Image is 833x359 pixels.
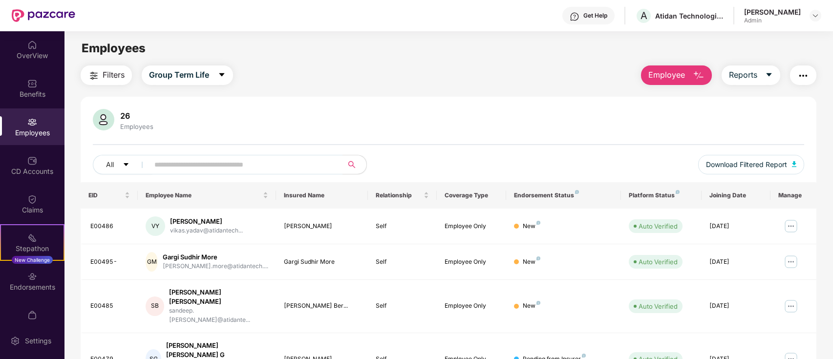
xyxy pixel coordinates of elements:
[90,257,130,267] div: E00495-
[639,301,678,311] div: Auto Verified
[27,194,37,204] img: svg+xml;base64,PHN2ZyBpZD0iQ2xhaW0iIHhtbG5zPSJodHRwOi8vd3d3LnczLm9yZy8yMDAwL3N2ZyIgd2lkdGg9IjIwIi...
[639,221,678,231] div: Auto Verified
[170,226,243,235] div: vikas.yadav@atidantech...
[639,257,678,267] div: Auto Verified
[629,191,694,199] div: Platform Status
[170,217,243,226] div: [PERSON_NAME]
[138,182,276,209] th: Employee Name
[536,301,540,305] img: svg+xml;base64,PHN2ZyB4bWxucz0iaHR0cDovL3d3dy53My5vcmcvMjAwMC9zdmciIHdpZHRoPSI4IiBoZWlnaHQ9IjgiIH...
[284,301,360,311] div: [PERSON_NAME] Ber...
[163,253,268,262] div: Gargi Sudhir More
[693,70,705,82] img: svg+xml;base64,PHN2ZyB4bWxucz0iaHR0cDovL3d3dy53My5vcmcvMjAwMC9zdmciIHhtbG5zOnhsaW5rPSJodHRwOi8vd3...
[10,336,20,346] img: svg+xml;base64,PHN2ZyBpZD0iU2V0dGluZy0yMHgyMCIgeG1sbnM9Imh0dHA6Ly93d3cudzMub3JnLzIwMDAvc3ZnIiB3aW...
[27,233,37,243] img: svg+xml;base64,PHN2ZyB4bWxucz0iaHR0cDovL3d3dy53My5vcmcvMjAwMC9zdmciIHdpZHRoPSIyMSIgaGVpZ2h0PSIyMC...
[81,182,138,209] th: EID
[27,272,37,281] img: svg+xml;base64,PHN2ZyBpZD0iRW5kb3JzZW1lbnRzIiB4bWxucz0iaHR0cDovL3d3dy53My5vcmcvMjAwMC9zdmciIHdpZH...
[284,222,360,231] div: [PERSON_NAME]
[770,182,816,209] th: Manage
[27,117,37,127] img: svg+xml;base64,PHN2ZyBpZD0iRW1wbG95ZWVzIiB4bWxucz0iaHR0cDovL3d3dy53My5vcmcvMjAwMC9zdmciIHdpZHRoPS...
[706,159,787,170] span: Download Filtered Report
[88,191,123,199] span: EID
[702,182,770,209] th: Joining Date
[641,65,712,85] button: Employee
[169,306,268,325] div: sandeep.[PERSON_NAME]@atidante...
[445,257,498,267] div: Employee Only
[342,161,362,169] span: search
[27,79,37,88] img: svg+xml;base64,PHN2ZyBpZD0iQmVuZWZpdHMiIHhtbG5zPSJodHRwOi8vd3d3LnczLm9yZy8yMDAwL3N2ZyIgd2lkdGg9Ij...
[583,12,607,20] div: Get Help
[523,301,540,311] div: New
[1,244,64,253] div: Stepathon
[783,298,799,314] img: manageButton
[523,222,540,231] div: New
[90,301,130,311] div: E00485
[445,222,498,231] div: Employee Only
[445,301,498,311] div: Employee Only
[570,12,579,21] img: svg+xml;base64,PHN2ZyBpZD0iSGVscC0zMngzMiIgeG1sbnM9Imh0dHA6Ly93d3cudzMub3JnLzIwMDAvc3ZnIiB3aWR0aD...
[368,182,437,209] th: Relationship
[163,262,268,271] div: [PERSON_NAME].more@atidantech....
[218,71,226,80] span: caret-down
[582,354,586,358] img: svg+xml;base64,PHN2ZyB4bWxucz0iaHR0cDovL3d3dy53My5vcmcvMjAwMC9zdmciIHdpZHRoPSI4IiBoZWlnaHQ9IjgiIH...
[118,111,155,121] div: 26
[146,216,165,236] div: VY
[146,191,260,199] span: Employee Name
[12,9,75,22] img: New Pazcare Logo
[22,336,54,346] div: Settings
[93,155,152,174] button: Allcaret-down
[146,296,164,316] div: SB
[376,191,422,199] span: Relationship
[146,252,157,272] div: GM
[722,65,780,85] button: Reportscaret-down
[437,182,506,209] th: Coverage Type
[744,7,801,17] div: [PERSON_NAME]
[342,155,367,174] button: search
[523,257,540,267] div: New
[123,161,129,169] span: caret-down
[81,65,132,85] button: Filters
[376,301,429,311] div: Self
[648,69,685,81] span: Employee
[82,41,146,55] span: Employees
[744,17,801,24] div: Admin
[783,218,799,234] img: manageButton
[641,10,647,21] span: A
[93,109,114,130] img: svg+xml;base64,PHN2ZyB4bWxucz0iaHR0cDovL3d3dy53My5vcmcvMjAwMC9zdmciIHhtbG5zOnhsaW5rPSJodHRwOi8vd3...
[709,257,763,267] div: [DATE]
[27,40,37,50] img: svg+xml;base64,PHN2ZyBpZD0iSG9tZSIgeG1sbnM9Imh0dHA6Ly93d3cudzMub3JnLzIwMDAvc3ZnIiB3aWR0aD0iMjAiIG...
[376,222,429,231] div: Self
[792,161,797,167] img: svg+xml;base64,PHN2ZyB4bWxucz0iaHR0cDovL3d3dy53My5vcmcvMjAwMC9zdmciIHhtbG5zOnhsaW5rPSJodHRwOi8vd3...
[284,257,360,267] div: Gargi Sudhir More
[169,288,268,306] div: [PERSON_NAME] [PERSON_NAME]
[797,70,809,82] img: svg+xml;base64,PHN2ZyB4bWxucz0iaHR0cDovL3d3dy53My5vcmcvMjAwMC9zdmciIHdpZHRoPSIyNCIgaGVpZ2h0PSIyNC...
[12,256,53,264] div: New Challenge
[765,71,773,80] span: caret-down
[27,310,37,320] img: svg+xml;base64,PHN2ZyBpZD0iTXlfT3JkZXJzIiBkYXRhLW5hbWU9Ik15IE9yZGVycyIgeG1sbnM9Imh0dHA6Ly93d3cudz...
[90,222,130,231] div: E00486
[536,256,540,260] img: svg+xml;base64,PHN2ZyB4bWxucz0iaHR0cDovL3d3dy53My5vcmcvMjAwMC9zdmciIHdpZHRoPSI4IiBoZWlnaHQ9IjgiIH...
[118,123,155,130] div: Employees
[376,257,429,267] div: Self
[655,11,724,21] div: Atidan Technologies Pvt Ltd
[783,254,799,270] img: manageButton
[709,222,763,231] div: [DATE]
[276,182,368,209] th: Insured Name
[676,190,680,194] img: svg+xml;base64,PHN2ZyB4bWxucz0iaHR0cDovL3d3dy53My5vcmcvMjAwMC9zdmciIHdpZHRoPSI4IiBoZWlnaHQ9IjgiIH...
[575,190,579,194] img: svg+xml;base64,PHN2ZyB4bWxucz0iaHR0cDovL3d3dy53My5vcmcvMjAwMC9zdmciIHdpZHRoPSI4IiBoZWlnaHQ9IjgiIH...
[88,70,100,82] img: svg+xml;base64,PHN2ZyB4bWxucz0iaHR0cDovL3d3dy53My5vcmcvMjAwMC9zdmciIHdpZHRoPSIyNCIgaGVpZ2h0PSIyNC...
[536,221,540,225] img: svg+xml;base64,PHN2ZyB4bWxucz0iaHR0cDovL3d3dy53My5vcmcvMjAwMC9zdmciIHdpZHRoPSI4IiBoZWlnaHQ9IjgiIH...
[812,12,819,20] img: svg+xml;base64,PHN2ZyBpZD0iRHJvcGRvd24tMzJ4MzIiIHhtbG5zPSJodHRwOi8vd3d3LnczLm9yZy8yMDAwL3N2ZyIgd2...
[514,191,613,199] div: Endorsement Status
[149,69,209,81] span: Group Term Life
[27,156,37,166] img: svg+xml;base64,PHN2ZyBpZD0iQ0RfQWNjb3VudHMiIGRhdGEtbmFtZT0iQ0QgQWNjb3VudHMiIHhtbG5zPSJodHRwOi8vd3...
[106,159,114,170] span: All
[709,301,763,311] div: [DATE]
[698,155,805,174] button: Download Filtered Report
[103,69,125,81] span: Filters
[729,69,757,81] span: Reports
[142,65,233,85] button: Group Term Lifecaret-down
